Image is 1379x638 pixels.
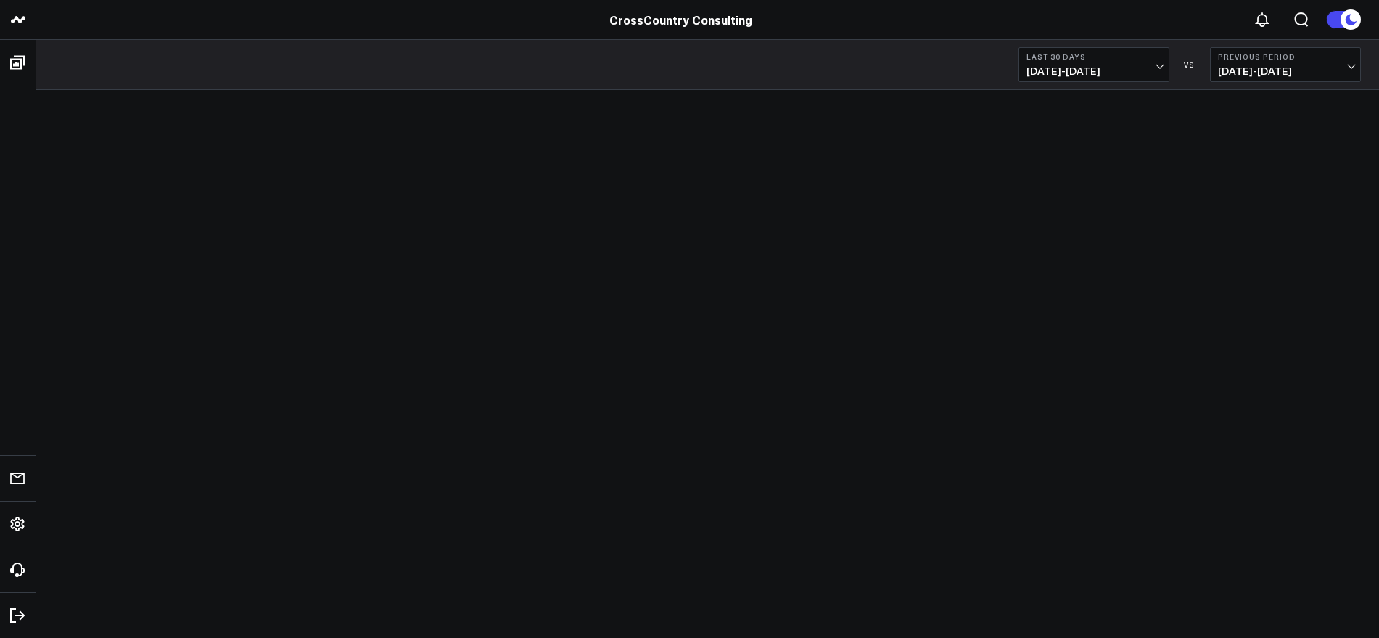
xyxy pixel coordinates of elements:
b: Previous Period [1218,52,1353,61]
span: [DATE] - [DATE] [1218,65,1353,77]
span: [DATE] - [DATE] [1026,65,1161,77]
b: Last 30 Days [1026,52,1161,61]
div: VS [1177,60,1203,69]
a: CrossCountry Consulting [609,12,752,28]
button: Previous Period[DATE]-[DATE] [1210,47,1361,82]
button: Last 30 Days[DATE]-[DATE] [1018,47,1169,82]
